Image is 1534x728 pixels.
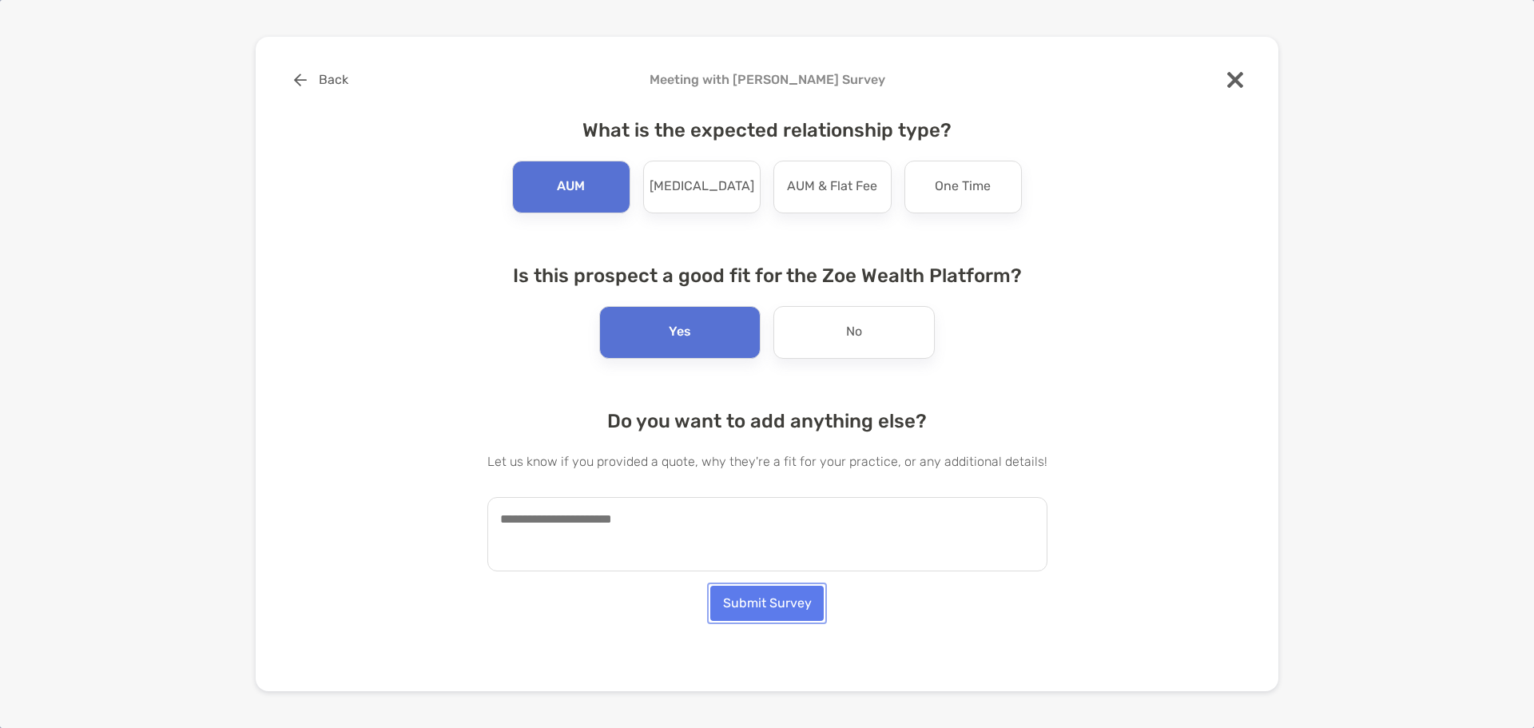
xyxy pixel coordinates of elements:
[487,119,1047,141] h4: What is the expected relationship type?
[487,265,1047,287] h4: Is this prospect a good fit for the Zoe Wealth Platform?
[294,74,307,86] img: button icon
[710,586,824,621] button: Submit Survey
[281,72,1253,87] h4: Meeting with [PERSON_NAME] Survey
[1227,72,1243,88] img: close modal
[487,452,1047,471] p: Let us know if you provided a quote, why they're a fit for your practice, or any additional details!
[557,174,585,200] p: AUM
[846,320,862,345] p: No
[281,62,360,97] button: Back
[487,410,1047,432] h4: Do you want to add anything else?
[787,174,877,200] p: AUM & Flat Fee
[935,174,991,200] p: One Time
[650,174,754,200] p: [MEDICAL_DATA]
[669,320,691,345] p: Yes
